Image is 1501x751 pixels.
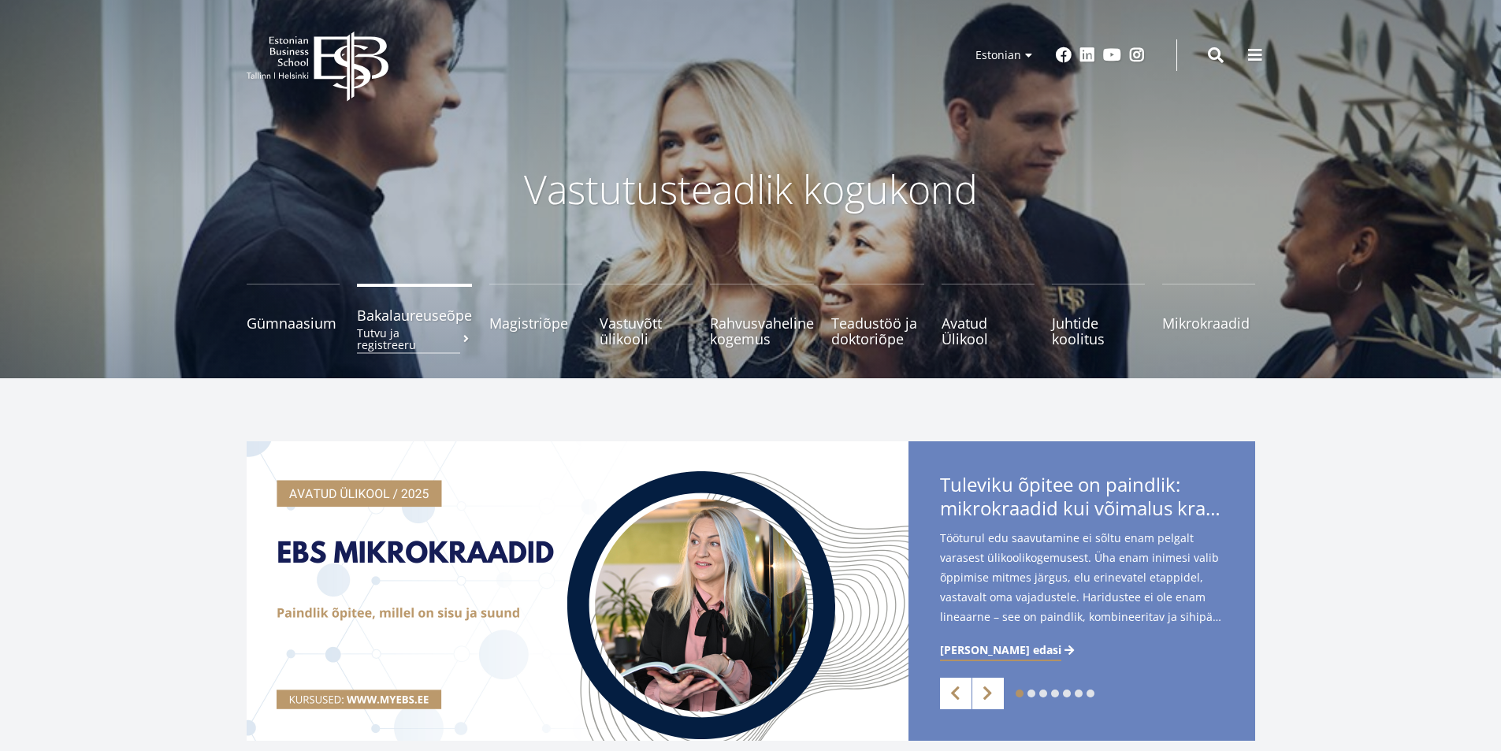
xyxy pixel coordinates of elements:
[357,327,472,351] small: Tutvu ja registreeru
[1075,690,1083,697] a: 6
[1027,690,1035,697] a: 2
[1129,47,1145,63] a: Instagram
[972,678,1004,709] a: Next
[1103,47,1121,63] a: Youtube
[333,165,1168,213] p: Vastutusteadlik kogukond
[1162,315,1255,331] span: Mikrokraadid
[942,284,1035,347] a: Avatud Ülikool
[600,315,693,347] span: Vastuvõtt ülikooli
[942,315,1035,347] span: Avatud Ülikool
[940,642,1077,658] a: [PERSON_NAME] edasi
[489,284,582,347] a: Magistriõpe
[1056,47,1072,63] a: Facebook
[831,284,924,347] a: Teadustöö ja doktoriõpe
[247,284,340,347] a: Gümnaasium
[1079,47,1095,63] a: Linkedin
[940,528,1224,632] span: Tööturul edu saavutamine ei sõltu enam pelgalt varasest ülikoolikogemusest. Üha enam inimesi vali...
[600,284,693,347] a: Vastuvõtt ülikooli
[831,315,924,347] span: Teadustöö ja doktoriõpe
[1016,690,1024,697] a: 1
[1039,690,1047,697] a: 3
[357,307,472,323] span: Bakalaureuseõpe
[357,284,472,347] a: BakalaureuseõpeTutvu ja registreeru
[1052,284,1145,347] a: Juhtide koolitus
[489,315,582,331] span: Magistriõpe
[940,607,1224,626] span: lineaarne – see on paindlik, kombineeritav ja sihipärane. Just selles suunas liigub ka Estonian B...
[1052,315,1145,347] span: Juhtide koolitus
[247,315,340,331] span: Gümnaasium
[940,473,1224,525] span: Tuleviku õpitee on paindlik:
[940,642,1061,658] span: [PERSON_NAME] edasi
[1063,690,1071,697] a: 5
[940,678,972,709] a: Previous
[1087,690,1094,697] a: 7
[1051,690,1059,697] a: 4
[940,496,1224,520] span: mikrokraadid kui võimalus kraadini jõudmiseks
[247,441,908,741] img: a
[710,284,814,347] a: Rahvusvaheline kogemus
[710,315,814,347] span: Rahvusvaheline kogemus
[1162,284,1255,347] a: Mikrokraadid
